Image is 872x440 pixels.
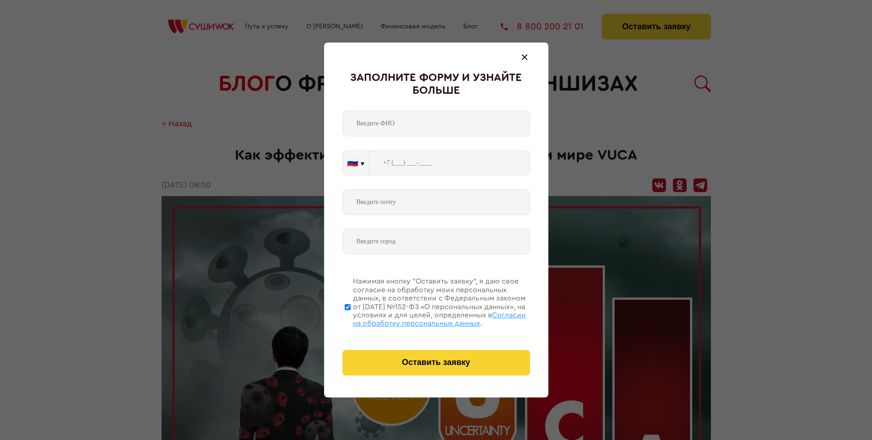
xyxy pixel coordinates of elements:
div: Нажимая кнопку “Оставить заявку”, я даю свое согласие на обработку моих персональных данных, в со... [353,277,530,327]
span: Согласии на обработку персональных данных [353,311,526,327]
button: Оставить заявку [342,350,530,376]
div: Заполните форму и узнайте больше [342,72,530,97]
input: Введите ФИО [342,111,530,136]
input: Введите город [342,229,530,254]
input: +7 (___) ___-____ [369,150,530,176]
button: 🇷🇺 [343,150,369,175]
input: Введите почту [342,189,530,215]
